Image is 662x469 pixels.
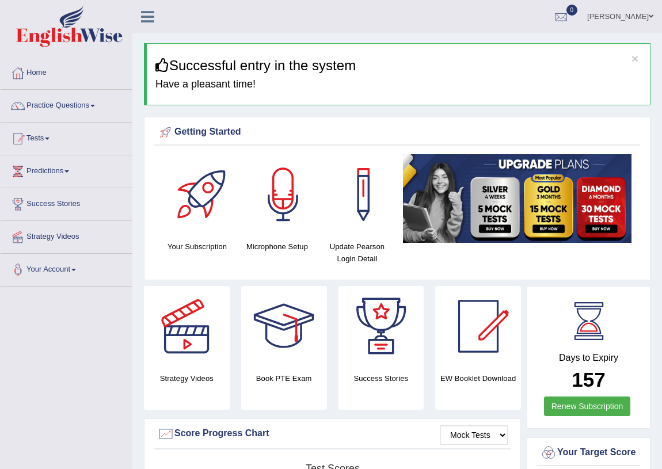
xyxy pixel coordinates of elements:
h4: Microphone Setup [243,241,311,253]
div: Getting Started [157,124,637,141]
div: Your Target Score [540,444,637,462]
h4: Success Stories [338,372,424,384]
b: 157 [572,368,605,391]
h4: Have a pleasant time! [155,79,641,90]
h4: Your Subscription [163,241,231,253]
button: × [631,52,638,64]
a: Predictions [1,155,132,184]
h4: Strategy Videos [144,372,230,384]
a: Tests [1,123,132,151]
h4: Book PTE Exam [241,372,327,384]
div: Score Progress Chart [157,425,508,443]
a: Renew Subscription [544,396,631,416]
h3: Successful entry in the system [155,58,641,73]
h4: Update Pearson Login Detail [323,241,391,265]
a: Strategy Videos [1,221,132,250]
h4: Days to Expiry [540,353,637,363]
a: Success Stories [1,188,132,217]
a: Your Account [1,254,132,283]
img: small5.jpg [403,154,631,243]
a: Practice Questions [1,90,132,119]
a: Home [1,57,132,86]
h4: EW Booklet Download [435,372,521,384]
span: 0 [566,5,578,16]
